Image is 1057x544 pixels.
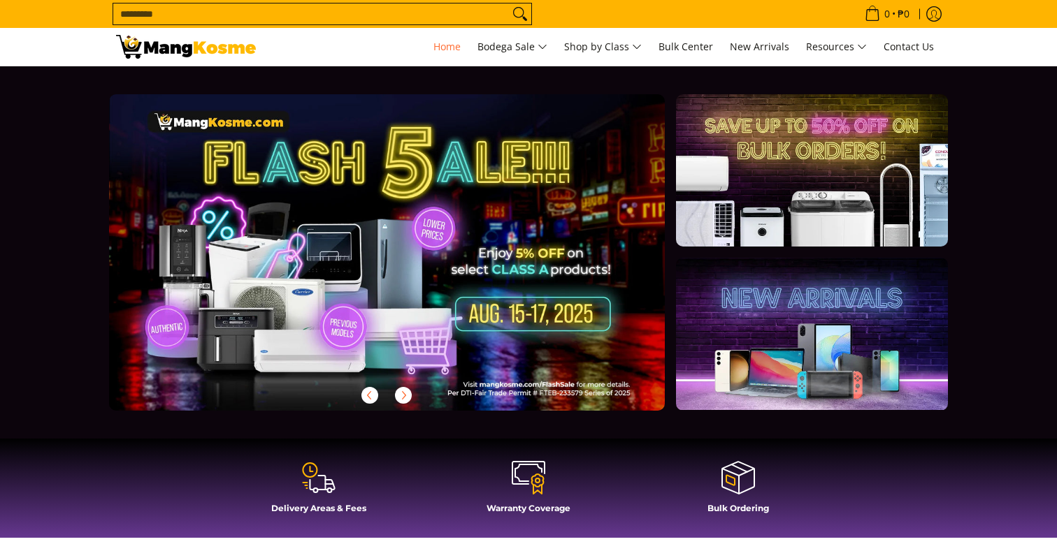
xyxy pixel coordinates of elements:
[221,460,417,524] a: Delivery Areas & Fees
[431,460,626,524] a: Warranty Coverage
[882,9,892,19] span: 0
[652,28,720,66] a: Bulk Center
[431,503,626,513] h4: Warranty Coverage
[433,40,461,53] span: Home
[806,38,867,56] span: Resources
[861,6,914,22] span: •
[659,40,713,53] span: Bulk Center
[640,503,836,513] h4: Bulk Ordering
[564,38,642,56] span: Shop by Class
[388,380,419,411] button: Next
[509,3,531,24] button: Search
[877,28,941,66] a: Contact Us
[426,28,468,66] a: Home
[221,503,417,513] h4: Delivery Areas & Fees
[116,35,256,59] img: Mang Kosme: Your Home Appliances Warehouse Sale Partner!
[640,460,836,524] a: Bulk Ordering
[896,9,912,19] span: ₱0
[730,40,789,53] span: New Arrivals
[354,380,385,411] button: Previous
[884,40,934,53] span: Contact Us
[109,94,710,433] a: More
[723,28,796,66] a: New Arrivals
[799,28,874,66] a: Resources
[470,28,554,66] a: Bodega Sale
[270,28,941,66] nav: Main Menu
[477,38,547,56] span: Bodega Sale
[557,28,649,66] a: Shop by Class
